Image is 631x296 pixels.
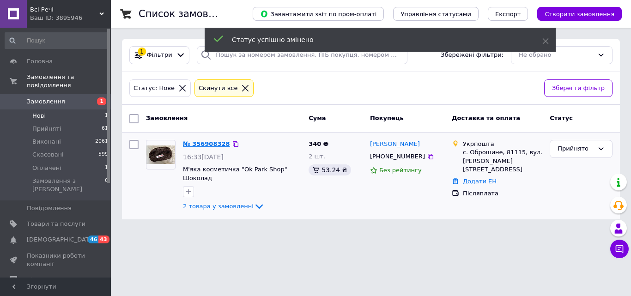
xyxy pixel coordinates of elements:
div: Не обрано [519,50,594,60]
div: 1 [138,48,146,56]
span: Нові [32,112,46,120]
div: Прийнято [558,144,594,154]
span: Фільтри [147,51,172,60]
button: Управління статусами [393,7,479,21]
a: М'яка косметичка "Ok Park Shop" Шоколад [183,166,287,181]
span: Без рейтингу [379,167,422,174]
span: 1 [105,112,108,120]
span: 340 ₴ [309,140,328,147]
div: Укрпошта [463,140,542,148]
div: 53.24 ₴ [309,164,351,175]
span: Всі Речі [30,6,99,14]
span: Замовлення з [PERSON_NAME] [32,177,105,193]
span: Cума [309,115,326,121]
div: [PHONE_NUMBER] [368,151,427,163]
span: Зберегти фільтр [552,84,605,93]
a: Додати ЕН [463,178,497,185]
a: [PERSON_NAME] [370,140,420,149]
span: 2 товара у замовленні [183,203,254,210]
img: Фото товару [146,145,175,164]
span: Доставка та оплата [452,115,520,121]
span: 16:33[DATE] [183,153,224,161]
span: Замовлення [27,97,65,106]
span: [DEMOGRAPHIC_DATA] [27,236,95,244]
span: Покупець [370,115,404,121]
a: № 356908328 [183,140,230,147]
span: Управління статусами [400,11,471,18]
span: Повідомлення [27,204,72,212]
span: 2061 [95,138,108,146]
span: 46 [88,236,98,243]
a: Створити замовлення [528,10,622,17]
span: Головна [27,57,53,66]
span: Статус [550,115,573,121]
span: Експорт [495,11,521,18]
span: 61 [102,125,108,133]
button: Завантажити звіт по пром-оплаті [253,7,384,21]
span: Скасовані [32,151,64,159]
span: Збережені фільтри: [441,51,504,60]
input: Пошук за номером замовлення, ПІБ покупця, номером телефону, Email, номером накладної [197,46,407,64]
span: Замовлення [146,115,188,121]
span: Оплачені [32,164,61,172]
span: Показники роботи компанії [27,252,85,268]
input: Пошук [5,32,109,49]
span: Товари та послуги [27,220,85,228]
a: 2 товара у замовленні [183,203,265,210]
span: 1 [105,164,108,172]
button: Експорт [488,7,528,21]
span: Завантажити звіт по пром-оплаті [260,10,376,18]
span: Замовлення та повідомлення [27,73,111,90]
span: 599 [98,151,108,159]
div: Cкинути все [197,84,240,93]
span: 0 [105,177,108,193]
div: Статус: Нове [132,84,176,93]
span: Створити замовлення [545,11,614,18]
div: Післяплата [463,189,542,198]
span: Виконані [32,138,61,146]
div: Статус успішно змінено [232,35,519,44]
span: 2 шт. [309,153,325,160]
span: 43 [98,236,109,243]
button: Чат з покупцем [610,240,629,258]
div: с. Оброшине, 81115, вул. [PERSON_NAME][STREET_ADDRESS] [463,148,542,174]
a: Фото товару [146,140,176,169]
h1: Список замовлень [139,8,232,19]
span: Відгуки [27,276,51,284]
span: Прийняті [32,125,61,133]
div: Ваш ID: 3895946 [30,14,111,22]
button: Зберегти фільтр [544,79,613,97]
span: 1 [97,97,106,105]
button: Створити замовлення [537,7,622,21]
